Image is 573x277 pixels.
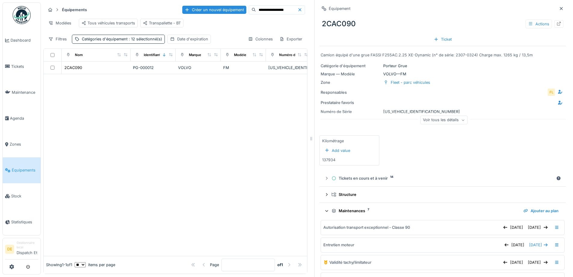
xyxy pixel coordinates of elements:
div: PG-000012 [133,65,173,71]
div: Tous véhicules transports [82,20,135,26]
div: Créer un nouvel équipement [182,6,246,14]
div: Marque [189,52,201,58]
div: Zone [321,80,381,85]
div: Autorisation transport exceptionnel - Classe 90 [323,225,410,230]
div: Gestionnaire local [17,241,38,250]
div: [DATE] [501,223,525,231]
a: Tickets [3,53,41,79]
div: Marque — Modèle [321,71,381,77]
span: Stock [11,193,38,199]
div: Nom [75,52,83,58]
div: Prestataire favoris [321,100,368,105]
a: DE Gestionnaire localDispatch Et [5,241,38,260]
strong: Équipements [60,7,89,13]
span: Agenda [10,115,38,121]
div: items per page [75,262,115,268]
div: Catégories d'équipement [82,36,162,42]
div: Modèles [46,19,74,27]
summary: Maintenances7Ajouter au plan [322,205,563,216]
div: [DATE] [502,241,527,249]
span: Maintenance [12,90,38,95]
summary: Tickets en cours et à venir14 [322,173,563,184]
span: Statistiques [11,219,38,225]
div: Maintenances [331,208,519,214]
div: Modèle [234,52,246,58]
div: Validité tachy/limitateur [329,260,371,265]
span: Zones [10,141,38,147]
div: 2CAC090 [319,16,566,32]
div: [US_VEHICLE_IDENTIFICATION_NUMBER] [268,65,309,71]
div: Responsables [321,90,368,95]
a: Stock [3,183,41,209]
div: Kilométrage [322,138,344,144]
div: Showing 1 - 1 of 1 [46,262,72,268]
div: [DATE] [525,258,550,266]
div: Équipement [329,6,350,11]
div: [DATE] [501,258,525,266]
div: Page [210,262,219,268]
div: Transpallette - BT [143,20,181,26]
summary: Structure [322,189,563,200]
div: [DATE] [525,223,550,231]
div: Colonnes [245,35,276,43]
div: Structure [331,192,559,197]
div: Numéro de Série [321,109,381,115]
div: Identifiant interne [144,52,173,58]
a: Statistiques [3,209,41,235]
div: Ajouter au plan [521,207,561,215]
div: 2CAC090 [64,65,82,71]
strong: of 1 [277,262,283,268]
span: Équipements [12,167,38,173]
div: Porteur Grue [321,63,565,69]
span: Dashboard [11,37,38,43]
div: Exporter [277,35,305,43]
div: FL [547,88,556,96]
div: Ticket [431,35,454,43]
div: FM [223,65,263,71]
div: Add value [322,146,353,155]
div: VOLVO [178,65,218,71]
div: [US_VEHICLE_IDENTIFICATION_NUMBER] [321,109,565,115]
div: 137934 [322,157,335,163]
div: VOLVO — FM [321,71,565,77]
div: Date d'expiration [177,36,208,42]
div: Entretien moteur [323,242,354,248]
div: Numéro de Série [279,52,307,58]
span: : 12 sélectionné(s) [128,37,162,41]
a: Maintenance [3,79,41,105]
span: [DATE] [529,242,542,248]
div: Camion équipé d'une grue FASSI F255AC.2.25 XE-Dynamic (n° de série: 2307-0324) Charge max. 1265 k... [321,52,565,58]
a: Équipements [3,157,41,183]
div: Voir tous les détails [420,116,467,124]
div: Filtres [46,35,69,43]
a: Agenda [3,105,41,131]
div: Fleet - parc véhicules [391,80,430,85]
div: Tickets en cours et à venir [331,175,554,181]
img: Badge_color-CXgf-gQk.svg [13,6,31,24]
div: Catégorie d'équipement [321,63,381,69]
li: DE [5,245,14,254]
a: Dashboard [3,27,41,53]
span: Tickets [11,64,38,69]
li: Dispatch Et [17,241,38,258]
div: Actions [525,20,552,28]
a: Zones [3,131,41,157]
